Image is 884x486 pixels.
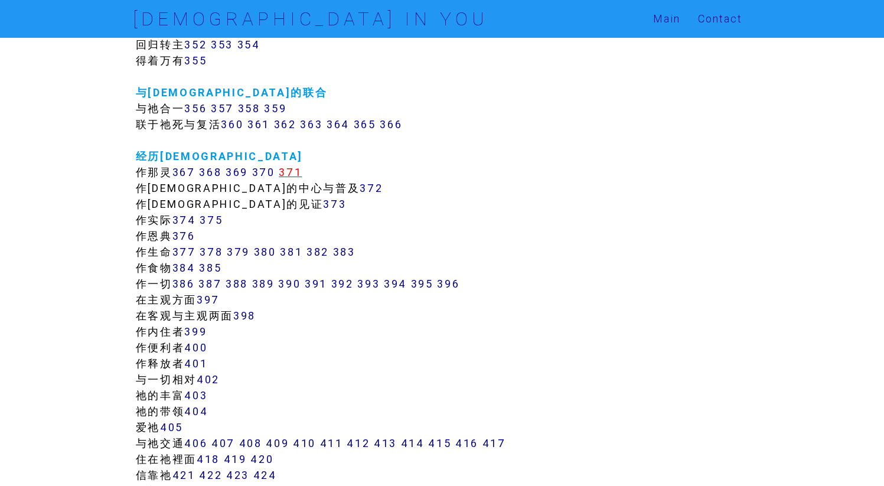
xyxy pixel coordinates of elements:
[331,277,354,291] a: 392
[160,420,183,434] a: 405
[184,102,207,115] a: 356
[197,373,220,386] a: 402
[211,436,235,450] a: 407
[306,245,329,259] a: 382
[274,118,296,131] a: 362
[482,436,506,450] a: 417
[233,309,256,322] a: 398
[264,102,286,115] a: 359
[252,165,275,179] a: 370
[221,118,243,131] a: 360
[239,436,262,450] a: 408
[411,277,433,291] a: 395
[357,277,380,291] a: 393
[197,452,220,466] a: 418
[172,468,195,482] a: 421
[227,245,250,259] a: 379
[323,197,346,211] a: 373
[184,405,208,418] a: 404
[280,245,302,259] a: 381
[300,118,322,131] a: 363
[320,436,343,450] a: 411
[184,436,207,450] a: 406
[199,468,222,482] a: 422
[184,341,207,354] a: 400
[224,452,247,466] a: 419
[226,165,248,179] a: 369
[172,229,195,243] a: 376
[254,245,276,259] a: 380
[237,38,260,51] a: 354
[184,325,207,338] a: 399
[184,389,207,402] a: 403
[200,245,223,259] a: 378
[199,165,221,179] a: 368
[211,38,233,51] a: 353
[199,261,221,275] a: 385
[184,357,207,370] a: 401
[834,433,875,477] iframe: Chat
[266,436,289,450] a: 409
[200,213,223,227] a: 375
[211,102,234,115] a: 357
[172,213,196,227] a: 374
[172,245,196,259] a: 377
[247,118,270,131] a: 361
[278,277,301,291] a: 390
[380,118,402,131] a: 366
[226,277,248,291] a: 388
[250,452,273,466] a: 420
[184,38,207,51] a: 352
[327,118,350,131] a: 364
[279,165,302,179] a: 371
[238,102,260,115] a: 358
[374,436,397,450] a: 413
[305,277,327,291] a: 391
[437,277,459,291] a: 396
[401,436,425,450] a: 414
[360,181,383,195] a: 372
[333,245,355,259] a: 383
[172,277,195,291] a: 386
[184,54,207,67] a: 355
[252,277,275,291] a: 389
[136,86,328,99] a: 与[DEMOGRAPHIC_DATA]的联合
[136,149,303,163] a: 经历[DEMOGRAPHIC_DATA]
[172,261,195,275] a: 384
[384,277,407,291] a: 394
[347,436,370,450] a: 412
[253,468,277,482] a: 424
[198,277,221,291] a: 387
[293,436,316,450] a: 410
[226,468,249,482] a: 423
[172,165,195,179] a: 367
[455,436,478,450] a: 416
[354,118,376,131] a: 365
[428,436,451,450] a: 415
[197,293,220,306] a: 397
